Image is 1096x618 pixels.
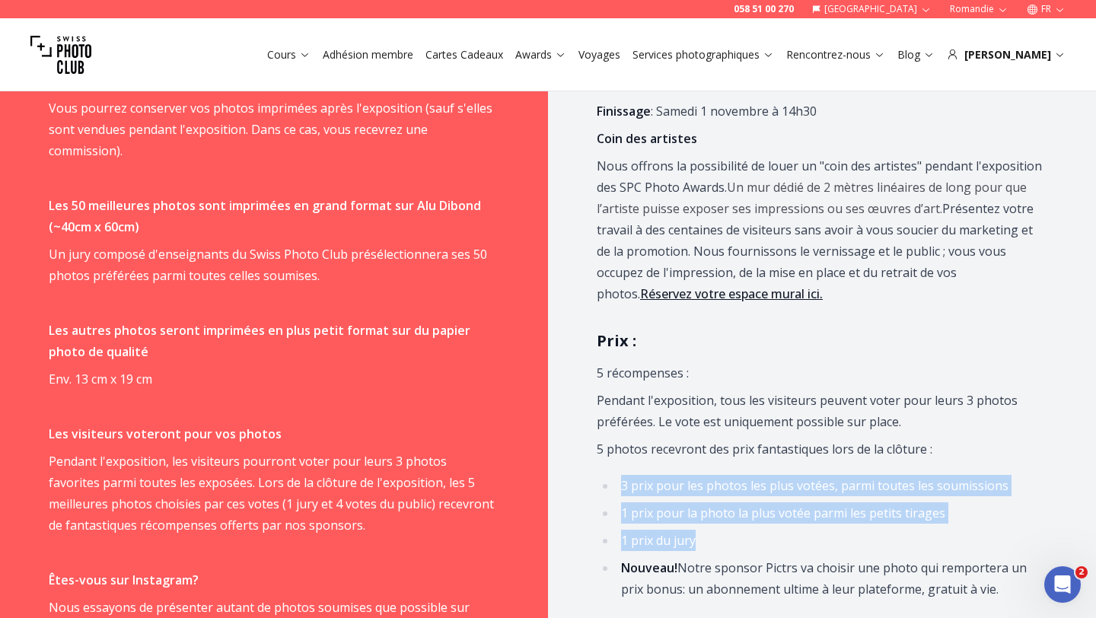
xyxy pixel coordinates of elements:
a: Réservez votre espace mural ici. [640,285,823,302]
strong: Êtes-vous sur Instagram? [49,572,199,588]
p: Pendant l'exposition, tous les visiteurs peuvent voter pour leurs 3 photos préférées. Le vote est... [597,390,1042,432]
button: Cours [261,44,317,65]
button: Voyages [572,44,626,65]
li: Notre sponsor Pictrs va choisir une photo qui remportera un prix bonus: un abonnement ultime à le... [616,557,1042,600]
a: Cours [267,47,311,62]
strong: Prix : [597,330,636,351]
a: Voyages [578,47,620,62]
button: Services photographiques [626,44,780,65]
a: Services photographiques [632,47,774,62]
p: 5 photos recevront des prix fantastiques lors de la clôture : [597,438,1042,460]
strong: Les 50 meilleures photos sont imprimées en grand format sur Alu Dibond (~40cm x 60cm) [49,197,481,235]
p: Vous pourrez conserver vos photos imprimées après l'exposition (sauf s'elles sont vendues pendant... [49,97,494,161]
strong: Nouveau! [621,559,677,576]
button: Blog [891,44,941,65]
a: Blog [897,47,935,62]
strong: Les autres photos seront imprimées en plus petit format sur du papier photo de qualité [49,322,470,360]
img: Swiss photo club [30,24,91,85]
span: 2 [1075,566,1088,578]
p: Pendant l'exposition, les visiteurs pourront voter pour leurs 3 photos favorites parmi toutes les... [49,451,494,536]
strong: Finissage [597,103,651,119]
button: Cartes Cadeaux [419,44,509,65]
span: Un mur dédié de 2 mètres linéaires de long pour que l’artiste puisse exposer ses impressions ou s... [597,179,1027,217]
button: Adhésion membre [317,44,419,65]
a: Cartes Cadeaux [425,47,503,62]
strong: Coin des artistes [597,130,697,147]
strong: Les visiteurs voteront pour vos photos [49,425,282,442]
p: 5 récompenses : [597,362,1042,384]
p: Nous offrons la possibilité de louer un "coin des artistes" pendant l'exposition des SPC Photo Aw... [597,155,1042,304]
li: 1 prix du jury [616,530,1042,551]
a: Adhésion membre [323,47,413,62]
a: Rencontrez-nous [786,47,885,62]
a: 058 51 00 270 [734,3,794,15]
button: Awards [509,44,572,65]
p: Un jury composé d'enseignants du Swiss Photo Club présélectionnera ses 50 photos préférées parmi ... [49,244,494,286]
button: Rencontrez-nous [780,44,891,65]
a: Awards [515,47,566,62]
li: 1 prix pour la photo la plus votée parmi les petits tirages [616,502,1042,524]
p: Env. 13 cm x 19 cm [49,368,494,390]
iframe: Intercom live chat [1044,566,1081,603]
div: [PERSON_NAME] [947,47,1066,62]
p: : Samedi 1 novembre à 14h30 [597,100,1042,122]
li: 3 prix pour les photos les plus votées, parmi toutes les soumissions [616,475,1042,496]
